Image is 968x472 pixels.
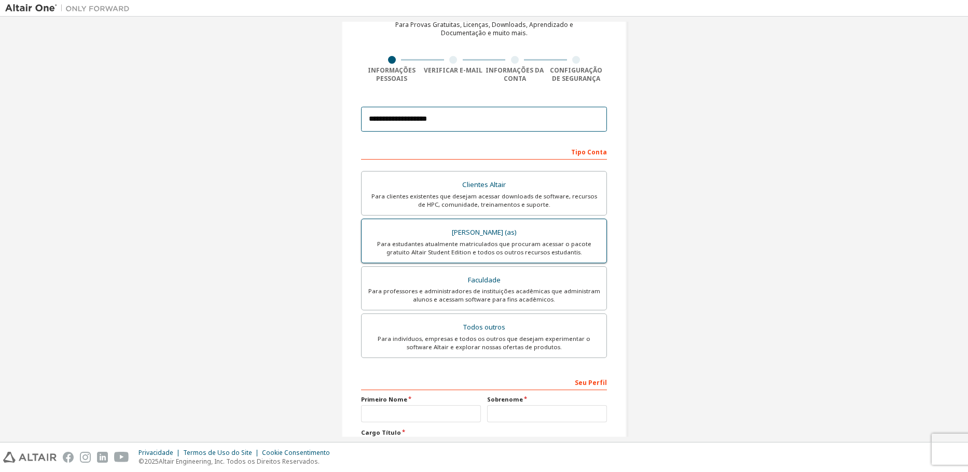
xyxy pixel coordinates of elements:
[395,21,573,37] div: Para Provas Gratuitas, Licenças, Downloads, Aprendizado e Documentação e muito mais.
[368,192,600,209] div: Para clientes existentes que desejam acessar downloads de software, recursos de HPC, comunidade, ...
[139,457,336,466] p: © 2025 Altair Engineering, Inc. Todos os Direitos Reservados.
[368,225,600,240] div: [PERSON_NAME] (as)
[262,449,336,457] div: Cookie Consentimento
[368,273,600,288] div: Faculdade
[368,335,600,351] div: Para indivíduos, empresas e todos os outros que desejam experimentar o software Altair e explorar...
[80,452,91,463] img: instagram.svg
[183,449,262,457] div: Termos de Uso do Site
[114,452,129,463] img: youtube.svg
[3,452,57,463] img: altair_logo.svg
[361,395,481,404] label: Primeiro Nome
[368,320,600,335] div: Todos outros
[368,178,600,192] div: Clientes Altair
[5,3,135,13] img: Altair One
[361,374,607,390] div: Seu Perfil
[63,452,74,463] img: facebook.svg
[487,395,607,404] label: Sobrenome
[361,66,423,83] div: Informações Pessoais
[361,143,607,160] div: Tipo Conta
[546,66,607,83] div: Configuração de segurança
[97,452,108,463] img: linkedin.svg
[423,66,485,75] div: Verificar E-mail
[484,66,546,83] div: Informações da conta
[368,240,600,256] div: Para estudantes atualmente matriculados que procuram acessar o pacote gratuito Altair Student Edi...
[368,287,600,304] div: Para professores e administradores de instituições acadêmicas que administram alunos e acessam so...
[139,449,183,457] div: Privacidade
[361,428,607,437] label: Cargo Título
